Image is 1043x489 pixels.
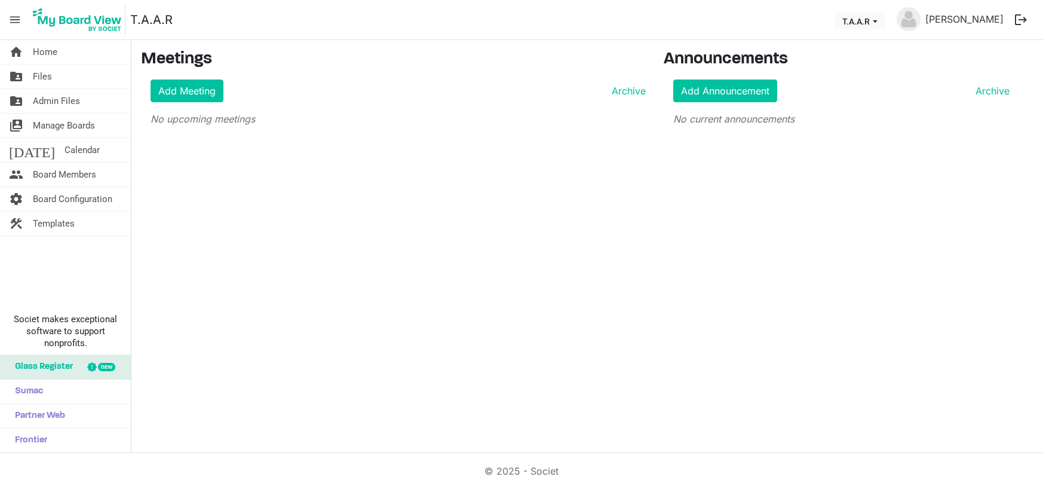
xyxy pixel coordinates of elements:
[921,7,1008,31] a: [PERSON_NAME]
[484,465,559,477] a: © 2025 - Societ
[9,429,47,453] span: Frontier
[835,13,885,29] button: T.A.A.R dropdownbutton
[33,89,80,113] span: Admin Files
[33,163,96,187] span: Board Members
[9,114,23,137] span: switch_account
[9,138,55,162] span: [DATE]
[9,187,23,211] span: settings
[9,163,23,187] span: people
[664,50,1019,70] h3: Announcements
[897,7,921,31] img: no-profile-picture.svg
[141,50,646,70] h3: Meetings
[9,65,23,88] span: folder_shared
[33,114,95,137] span: Manage Boards
[98,363,115,371] div: new
[29,5,125,35] img: My Board View Logo
[33,187,112,211] span: Board Configuration
[673,112,1010,126] p: No current announcements
[607,84,646,98] a: Archive
[673,80,777,102] a: Add Announcement
[33,65,52,88] span: Files
[971,84,1010,98] a: Archive
[33,212,75,236] span: Templates
[4,8,26,31] span: menu
[9,380,43,404] span: Sumac
[9,40,23,64] span: home
[151,80,223,102] a: Add Meeting
[65,138,100,162] span: Calendar
[9,355,73,379] span: Glass Register
[29,5,130,35] a: My Board View Logo
[9,212,23,236] span: construction
[151,112,646,126] p: No upcoming meetings
[33,40,57,64] span: Home
[5,313,125,349] span: Societ makes exceptional software to support nonprofits.
[130,8,173,32] a: T.A.A.R
[9,89,23,113] span: folder_shared
[9,404,65,428] span: Partner Web
[1008,7,1033,32] button: logout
